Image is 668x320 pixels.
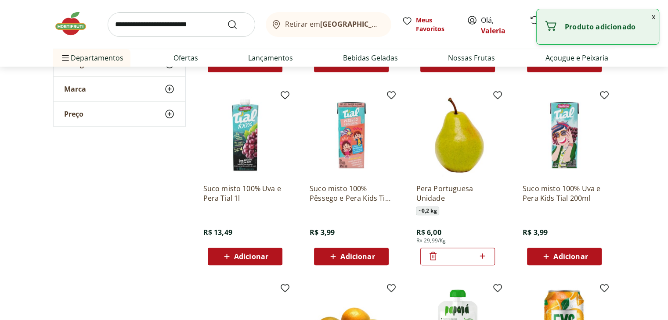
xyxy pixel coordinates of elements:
button: Menu [60,47,71,68]
span: Retirar em [285,20,382,28]
span: Adicionar [234,60,268,67]
span: R$ 29,99/Kg [416,237,446,244]
span: R$ 3,99 [523,228,548,237]
span: Marca [64,85,86,93]
img: Suco misto 100% Uva e Pera Kids Tial 200ml [523,93,606,177]
button: Fechar notificação [648,9,659,24]
b: [GEOGRAPHIC_DATA]/[GEOGRAPHIC_DATA] [320,19,468,29]
span: ~ 0,2 kg [416,206,439,215]
span: Adicionar [340,253,375,260]
img: Pera Portuguesa Unidade [416,93,499,177]
a: Ofertas [173,53,198,63]
a: Bebidas Geladas [343,53,398,63]
span: R$ 3,99 [310,228,335,237]
span: Preço [64,110,83,118]
a: Suco misto 100% Uva e Pera Tial 1l [203,184,287,203]
span: Olá, [481,15,520,36]
span: R$ 13,49 [203,228,232,237]
a: Valeria [481,26,506,36]
img: Suco misto 100% Pêssego e Pera Kids Tial 200ml [310,93,393,177]
a: Lançamentos [248,53,293,63]
span: Adicionar [447,60,481,67]
span: Adicionar [553,253,588,260]
button: Preço [54,102,185,126]
button: Submit Search [227,19,248,30]
img: Hortifruti [53,11,97,37]
button: Retirar em[GEOGRAPHIC_DATA]/[GEOGRAPHIC_DATA] [266,12,391,37]
a: Suco misto 100% Pêssego e Pera Kids Tial 200ml [310,184,393,203]
span: R$ 6,00 [416,228,441,237]
button: Adicionar [527,248,602,265]
span: Adicionar [340,60,375,67]
img: Suco misto 100% Uva e Pera Tial 1l [203,93,287,177]
input: search [108,12,255,37]
span: Adicionar [553,60,588,67]
a: Açougue e Peixaria [545,53,608,63]
p: Produto adicionado [565,22,652,31]
a: Meus Favoritos [402,16,456,33]
button: Adicionar [208,248,282,265]
a: Suco misto 100% Uva e Pera Kids Tial 200ml [523,184,606,203]
span: Meus Favoritos [416,16,456,33]
a: Pera Portuguesa Unidade [416,184,499,203]
span: Departamentos [60,47,123,68]
button: Adicionar [314,248,389,265]
span: Adicionar [234,253,268,260]
button: Marca [54,77,185,101]
a: Nossas Frutas [448,53,495,63]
